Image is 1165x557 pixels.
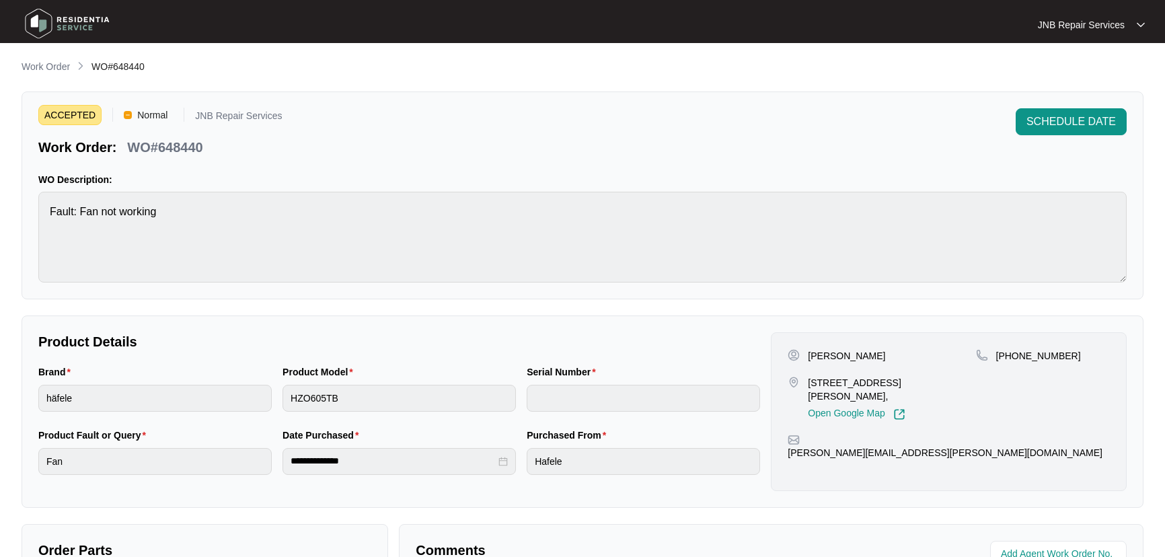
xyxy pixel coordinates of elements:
[38,429,151,442] label: Product Fault or Query
[283,385,516,412] input: Product Model
[808,408,905,420] a: Open Google Map
[20,3,114,44] img: residentia service logo
[291,454,496,468] input: Date Purchased
[527,448,760,475] input: Purchased From
[527,385,760,412] input: Serial Number
[788,434,800,446] img: map-pin
[808,349,885,363] p: [PERSON_NAME]
[527,429,611,442] label: Purchased From
[527,365,601,379] label: Serial Number
[1026,114,1116,130] span: SCHEDULE DATE
[976,349,988,361] img: map-pin
[788,349,800,361] img: user-pin
[127,138,202,157] p: WO#648440
[1038,18,1125,32] p: JNB Repair Services
[19,60,73,75] a: Work Order
[75,61,86,71] img: chevron-right
[788,376,800,388] img: map-pin
[38,332,760,351] p: Product Details
[38,105,102,125] span: ACCEPTED
[132,105,173,125] span: Normal
[996,349,1081,363] p: [PHONE_NUMBER]
[38,192,1127,283] textarea: Fault: Fan not working
[195,111,282,125] p: JNB Repair Services
[283,365,359,379] label: Product Model
[91,61,145,72] span: WO#648440
[22,60,70,73] p: Work Order
[808,376,975,403] p: [STREET_ADDRESS][PERSON_NAME],
[38,173,1127,186] p: WO Description:
[788,446,1102,459] p: [PERSON_NAME][EMAIL_ADDRESS][PERSON_NAME][DOMAIN_NAME]
[38,448,272,475] input: Product Fault or Query
[38,385,272,412] input: Brand
[38,365,76,379] label: Brand
[283,429,364,442] label: Date Purchased
[1137,22,1145,28] img: dropdown arrow
[1016,108,1127,135] button: SCHEDULE DATE
[38,138,116,157] p: Work Order:
[124,111,132,119] img: Vercel Logo
[893,408,905,420] img: Link-External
